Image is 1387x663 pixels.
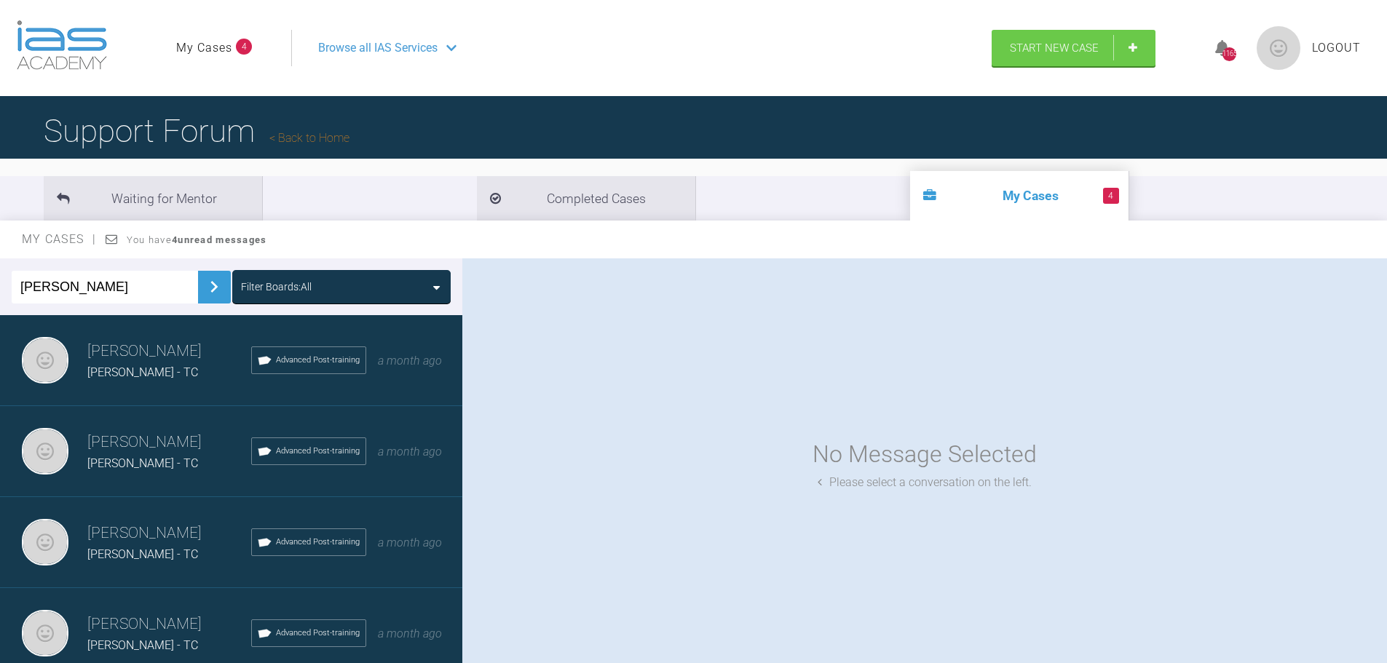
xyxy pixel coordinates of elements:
span: Advanced Post-training [276,354,360,367]
img: Tom Crotty [22,337,68,384]
img: Tom Crotty [22,519,68,565]
span: a month ago [378,354,442,368]
h3: [PERSON_NAME] [87,521,251,546]
a: Back to Home [269,131,349,145]
span: [PERSON_NAME] - TC [87,456,198,470]
input: Enter Case ID or Title [12,271,198,303]
a: Start New Case [992,30,1155,66]
span: a month ago [378,445,442,458]
li: Completed Cases [477,176,695,221]
img: chevronRight.28bd32b0.svg [202,275,226,298]
li: Waiting for Mentor [44,176,262,221]
img: Tom Crotty [22,428,68,475]
h3: [PERSON_NAME] [87,612,251,637]
span: My Cases [22,232,97,246]
a: Logout [1312,39,1361,57]
span: a month ago [378,627,442,640]
span: Advanced Post-training [276,536,360,549]
li: My Cases [910,171,1129,221]
div: Filter Boards: All [241,279,312,295]
img: profile.png [1257,26,1300,70]
div: Please select a conversation on the left. [818,473,1032,492]
a: My Cases [176,39,232,57]
span: Browse all IAS Services [318,39,438,57]
span: 4 [236,39,252,55]
h3: [PERSON_NAME] [87,339,251,364]
span: Start New Case [1010,41,1099,55]
span: [PERSON_NAME] - TC [87,547,198,561]
span: You have [127,234,267,245]
img: Tom Crotty [22,610,68,656]
span: Advanced Post-training [276,445,360,458]
span: 4 [1103,188,1119,204]
span: a month ago [378,536,442,549]
div: No Message Selected [813,436,1037,473]
span: Advanced Post-training [276,627,360,640]
strong: 4 unread messages [172,234,266,245]
h1: Support Forum [44,106,349,156]
h3: [PERSON_NAME] [87,430,251,455]
div: 1165 [1222,47,1236,61]
span: [PERSON_NAME] - TC [87,638,198,652]
span: [PERSON_NAME] - TC [87,365,198,379]
img: logo-light.3e3ef733.png [17,20,107,70]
